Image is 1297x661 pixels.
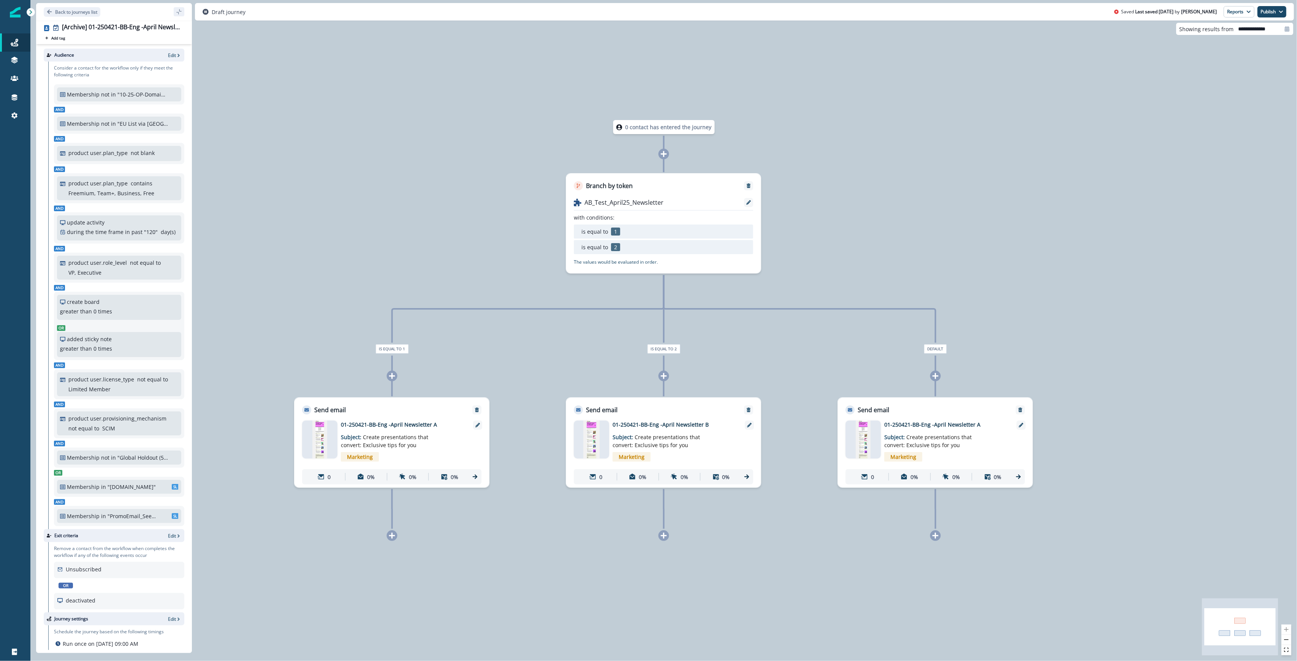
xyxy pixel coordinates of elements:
[409,473,416,481] p: 0%
[722,473,730,481] p: 0%
[101,90,116,98] p: not in
[102,424,115,432] p: SCIM
[101,512,106,520] p: in
[117,454,168,462] p: "Global Holdout (5%)"
[168,52,181,59] button: Edit
[54,65,184,78] p: Consider a contact for the workflow only if they meet the following criteria
[117,120,168,128] p: "EU List via [GEOGRAPHIC_DATA] ([GEOGRAPHIC_DATA])"
[10,7,21,17] img: Inflection
[584,198,664,207] p: AB_Test_April25_Newsletter
[341,421,462,429] p: 01-250421-BB-Eng -April Newsletter A
[172,513,179,519] span: SL
[341,433,428,449] span: Create presentations that convert: Exclusive tips for you
[647,344,680,354] span: is equal to 2
[54,362,65,368] span: And
[54,628,164,635] p: Schedule the journey based on the following timings
[586,181,633,190] p: Branch by token
[566,397,761,488] div: Send emailRemoveemail asset unavailable01-250421-BB-Eng -April Newsletter BSubject: Create presen...
[856,421,871,459] img: email asset unavailable
[67,228,124,236] p: during the time frame
[884,433,972,449] span: Create presentations that convert: Exclusive tips for you
[743,183,755,188] button: Remove
[68,179,128,187] p: product user.plan_type
[101,483,106,491] p: in
[54,499,65,505] span: And
[314,405,346,414] p: Send email
[101,120,116,128] p: not in
[62,24,181,32] div: [Archive] 01-250421-BB-Eng -April Newsletter
[93,345,97,353] p: 0
[130,259,161,267] p: not equal to
[1179,25,1234,33] p: Showing results from
[57,325,65,331] span: Or
[312,421,327,459] img: email asset unavailable
[144,228,158,236] p: " 120 "
[68,269,101,277] p: VP, Executive
[858,405,889,414] p: Send email
[586,405,618,414] p: Send email
[59,583,73,588] span: or
[54,166,65,172] span: And
[599,473,602,481] p: 0
[108,483,158,491] p: "[DOMAIN_NAME]"
[131,179,152,187] p: contains
[68,189,154,197] p: Freemium, Team+, Business, Free
[1257,6,1286,17] button: Publish
[168,533,181,539] button: Edit
[68,375,134,383] p: product user.license_type
[55,9,97,15] p: Back to journeys list
[639,473,646,481] p: 0%
[54,285,65,291] span: And
[1181,8,1217,15] p: Jordan Mauldin
[54,402,65,407] span: And
[68,424,99,432] p: not equal to
[1224,6,1254,17] button: Reports
[168,616,181,622] button: Edit
[566,173,761,274] div: Branch by tokenRemoveAB_Test_April25_Newsletterwith conditions:is equal to 1is equal to 2The valu...
[884,452,922,462] span: Marketing
[924,344,947,354] span: Default
[574,259,658,266] p: The values would be evaluated in order.
[1121,8,1134,15] p: Saved
[591,344,737,354] div: is equal to 2
[137,375,168,383] p: not equal to
[341,429,436,449] p: Subject:
[54,615,88,622] p: Journey settings
[54,441,65,446] span: And
[838,397,1033,488] div: Send emailRemoveemail asset unavailable01-250421-BB-Eng -April Newsletter ASubject: Create presen...
[174,7,184,16] button: sidebar collapse toggle
[51,36,65,40] p: Add tag
[341,452,379,462] span: Marketing
[63,640,138,648] p: Run once on [DATE] 09:00 AM
[871,473,874,481] p: 0
[574,213,614,221] p: with conditions:
[67,483,100,491] p: Membership
[1175,8,1180,15] p: by
[451,473,458,481] p: 0%
[68,149,128,157] p: product user.plan_type
[67,512,100,520] p: Membership
[611,243,620,251] p: 2
[911,473,918,481] p: 0%
[212,8,245,16] p: Draft journey
[68,385,111,393] p: Limited Member
[591,120,737,134] div: 0 contact has entered the journey
[583,421,600,459] img: email asset unavailable
[994,473,1002,481] p: 0%
[98,345,112,353] p: times
[54,545,184,559] p: Remove a contact from the workflow when completes the workflow if any of the following events occur
[54,107,65,112] span: And
[613,421,734,429] p: 01-250421-BB-Eng -April Newsletter B
[625,123,711,131] p: 0 contact has entered the journey
[471,407,483,413] button: Remove
[117,90,168,98] p: "10-25-OP-Domain Unsub Exclusions"
[952,473,960,481] p: 0%
[613,452,651,462] span: Marketing
[60,307,92,315] p: greater than
[664,275,936,343] g: Edge from 3a4a5cf8-108f-41ea-ad02-d534fb859a81 to node-edge-label1490f01f-84e7-4339-9465-b46cb767...
[54,246,65,251] span: And
[54,206,65,211] span: And
[613,429,708,449] p: Subject:
[168,533,176,539] p: Edit
[67,218,105,226] p: update activity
